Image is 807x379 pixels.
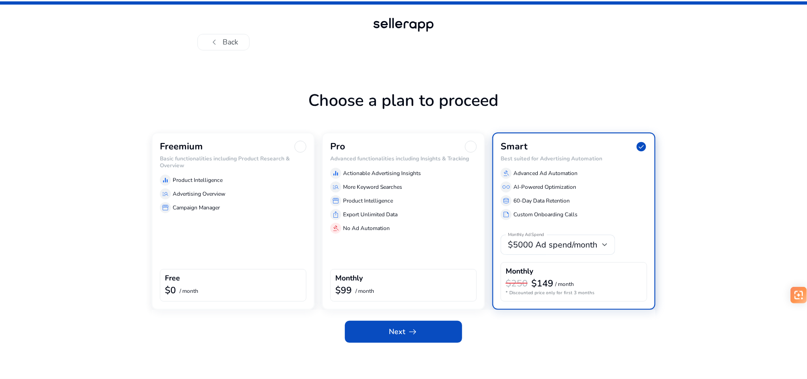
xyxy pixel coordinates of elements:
[335,274,363,283] h4: Monthly
[180,288,198,294] p: / month
[330,155,477,162] h6: Advanced functionalities including Insights & Tracking
[506,267,533,276] h4: Monthly
[635,141,647,153] span: check_circle
[209,37,220,48] span: chevron_left
[173,176,223,184] p: Product Intelligence
[343,210,398,219] p: Export Unlimited Data
[197,34,250,50] button: chevron_leftBack
[513,210,578,219] p: Custom Onboarding Calls
[332,183,339,191] span: manage_search
[502,197,510,204] span: database
[501,155,647,162] h6: Best suited for Advertising Automation
[173,203,220,212] p: Campaign Manager
[160,141,203,152] h3: Freemium
[502,170,510,177] span: gavel
[506,290,642,297] p: * Discounted price only for first 3 months
[343,183,402,191] p: More Keyword Searches
[502,183,510,191] span: all_inclusive
[335,284,352,297] b: $99
[555,281,574,287] p: / month
[343,197,393,205] p: Product Intelligence
[330,141,345,152] h3: Pro
[332,225,339,232] span: gavel
[389,326,418,337] span: Next
[506,278,528,289] h3: $250
[332,170,339,177] span: equalizer
[531,277,553,290] b: $149
[165,274,180,283] h4: Free
[332,211,339,218] span: ios_share
[332,197,339,204] span: storefront
[502,211,510,218] span: summarize
[345,321,462,343] button: Nextarrow_right_alt
[355,288,374,294] p: / month
[513,183,576,191] p: AI-Powered Optimization
[508,232,544,238] mat-label: Monthly Ad Spend
[160,155,306,169] h6: Basic functionalities including Product Research & Overview
[162,190,169,198] span: manage_search
[162,176,169,184] span: equalizer
[162,204,169,211] span: storefront
[165,284,176,297] b: $0
[152,91,655,132] h1: Choose a plan to proceed
[513,197,570,205] p: 60-Day Data Retention
[508,239,597,250] span: $5000 Ad spend/month
[343,169,421,177] p: Actionable Advertising Insights
[173,190,225,198] p: Advertising Overview
[513,169,578,177] p: Advanced Ad Automation
[501,141,528,152] h3: Smart
[343,224,390,232] p: No Ad Automation
[407,326,418,337] span: arrow_right_alt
